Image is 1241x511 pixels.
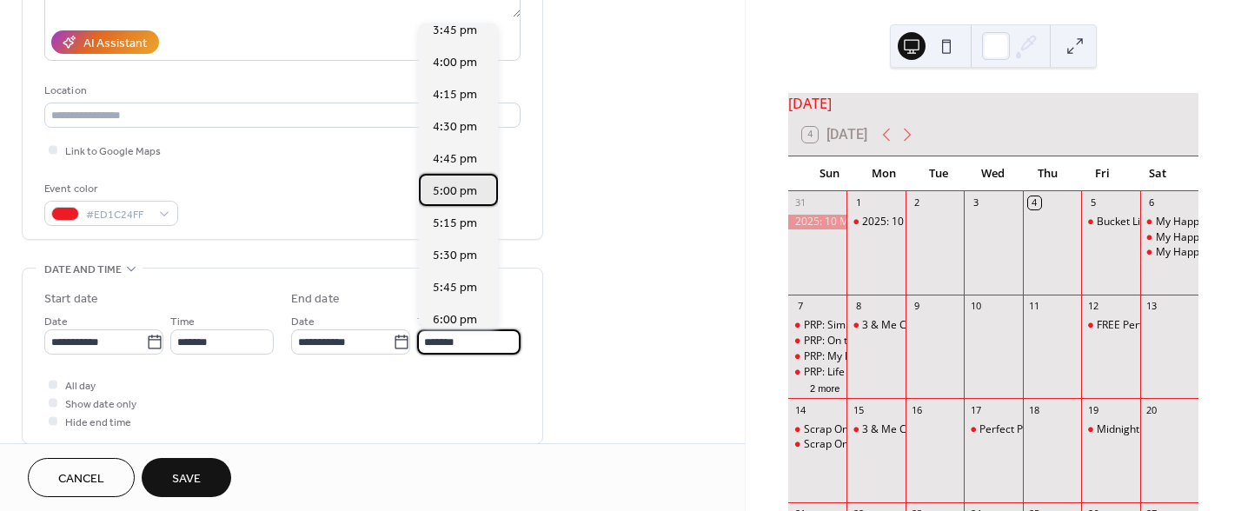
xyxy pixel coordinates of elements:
span: 4:00 pm [433,54,477,72]
div: 3 & Me Class Club [846,422,905,437]
span: 5:15 pm [433,215,477,233]
div: 3 [969,196,982,209]
span: Date [291,313,315,331]
div: Start date [44,290,98,309]
div: Tue [912,156,966,191]
div: FREE Perfect Pages RE-Imagined Class [1081,318,1139,333]
div: Scrap On a Dime: HOLIDAY MAGIC EDITION [788,437,846,452]
span: 4:45 pm [433,150,477,169]
div: 8 [852,300,865,313]
div: 5 [1086,196,1099,209]
div: PRP: Simply Summer [788,318,846,333]
div: 10 [969,300,982,313]
span: 5:45 pm [433,279,477,297]
div: End date [291,290,340,309]
div: 19 [1086,403,1099,416]
div: 11 [1028,300,1041,313]
div: 17 [969,403,982,416]
span: All day [65,377,96,395]
div: 6 [1145,196,1158,209]
div: AI Assistant [83,35,147,53]
span: 6:00 pm [433,311,477,329]
span: Cancel [58,470,104,488]
div: My Happy Saturday-Friends & Family Edition [1140,245,1198,260]
div: 18 [1028,403,1041,416]
span: Date [44,313,68,331]
div: 3 & Me Class Club [846,318,905,333]
button: Save [142,458,231,497]
div: Scrap On a Dime: PUMPKIN SPICE EDITION [804,422,1011,437]
span: 4:15 pm [433,86,477,104]
div: 9 [911,300,924,313]
span: Time [170,313,195,331]
div: PRP: On the Road [804,334,886,348]
div: Midnight Madness [1097,422,1186,437]
div: 2025: 10 Minute Challenge-August [846,215,905,229]
span: #ED1C24FF [86,206,150,224]
div: 2025: 10 Minute Challenge-August [788,215,846,229]
div: PRP: Life Unfiltered [804,365,896,380]
div: Event color [44,180,175,198]
div: Perfect Pages RE-Imagined Class 1 [979,422,1147,437]
div: 1 [852,196,865,209]
div: 7 [793,300,806,313]
button: 2 more [803,380,846,395]
div: Bucket List Trip Class [1097,215,1199,229]
span: 3:45 pm [433,22,477,40]
div: 31 [793,196,806,209]
div: 20 [1145,403,1158,416]
div: 3 & Me Class Club [862,422,950,437]
div: Midnight Madness [1081,422,1139,437]
span: 5:00 pm [433,182,477,201]
div: Location [44,82,517,100]
div: PRP: My Fabulous Friends [788,349,846,364]
div: 14 [793,403,806,416]
div: 16 [911,403,924,416]
div: Fri [1075,156,1130,191]
div: My Happy Saturday-Magical Edition [1140,230,1198,245]
span: Time [417,313,441,331]
div: Sun [802,156,857,191]
span: Save [172,470,201,488]
div: Mon [857,156,912,191]
div: 15 [852,403,865,416]
div: 2 [911,196,924,209]
button: AI Assistant [51,30,159,54]
div: PRP: Life Unfiltered [788,365,846,380]
div: Scrap On a Dime: PUMPKIN SPICE EDITION [788,422,846,437]
div: Scrap On a Dime: HOLIDAY MAGIC EDITION [804,437,1015,452]
div: 12 [1086,300,1099,313]
div: [DATE] [788,93,1198,114]
div: PRP: Simply Summer [804,318,904,333]
span: Show date only [65,395,136,414]
div: 4 [1028,196,1041,209]
div: 2025: 10 Minute Challenge-August [862,215,1029,229]
span: Link to Google Maps [65,143,161,161]
div: 3 & Me Class Club [862,318,950,333]
span: 4:30 pm [433,118,477,136]
span: Hide end time [65,414,131,432]
div: PRP: My Fabulous Friends [804,349,926,364]
span: Date and time [44,261,122,279]
div: My Happy Saturday-Summer Edition [1140,215,1198,229]
div: Wed [966,156,1020,191]
div: PRP: On the Road [788,334,846,348]
span: 5:30 pm [433,247,477,265]
div: 13 [1145,300,1158,313]
div: Sat [1130,156,1185,191]
div: Thu [1020,156,1075,191]
button: Cancel [28,458,135,497]
div: Bucket List Trip Class [1081,215,1139,229]
div: Perfect Pages RE-Imagined Class 1 [964,422,1022,437]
